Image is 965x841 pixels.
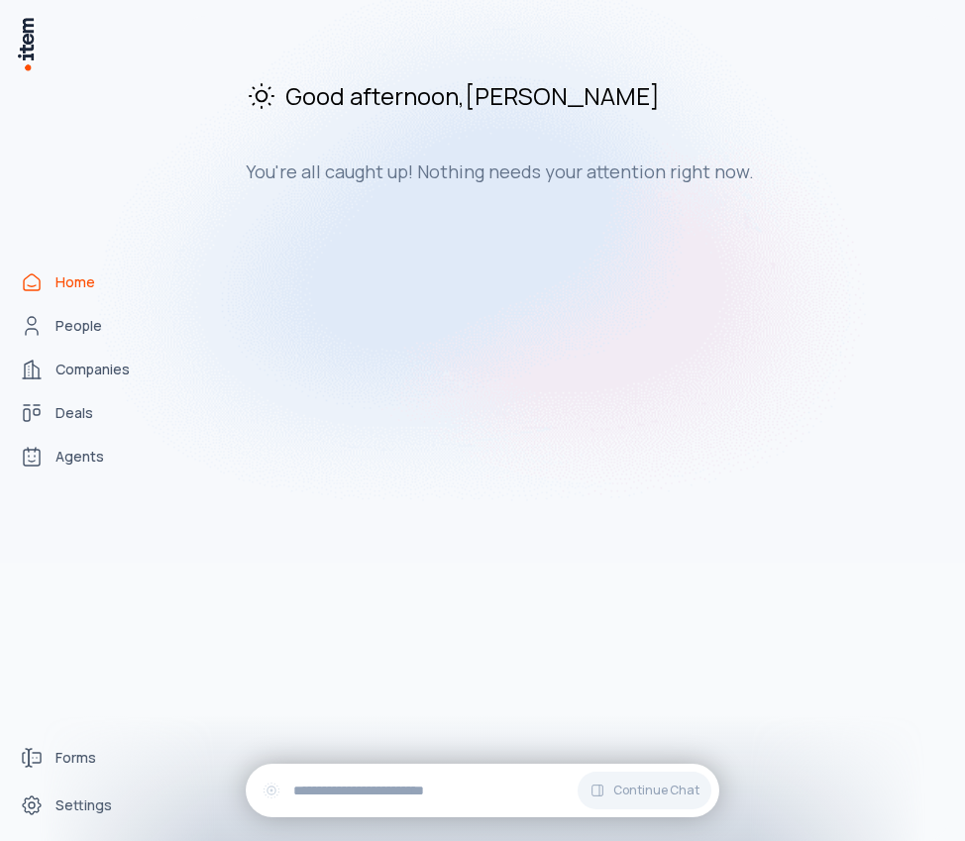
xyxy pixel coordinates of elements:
[246,764,719,817] div: Continue Chat
[12,738,162,778] a: Forms
[246,159,886,183] h3: You're all caught up! Nothing needs your attention right now.
[55,748,96,768] span: Forms
[613,783,699,798] span: Continue Chat
[246,79,886,112] h2: Good afternoon , [PERSON_NAME]
[55,795,112,815] span: Settings
[12,786,162,825] a: Settings
[578,772,711,809] button: Continue Chat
